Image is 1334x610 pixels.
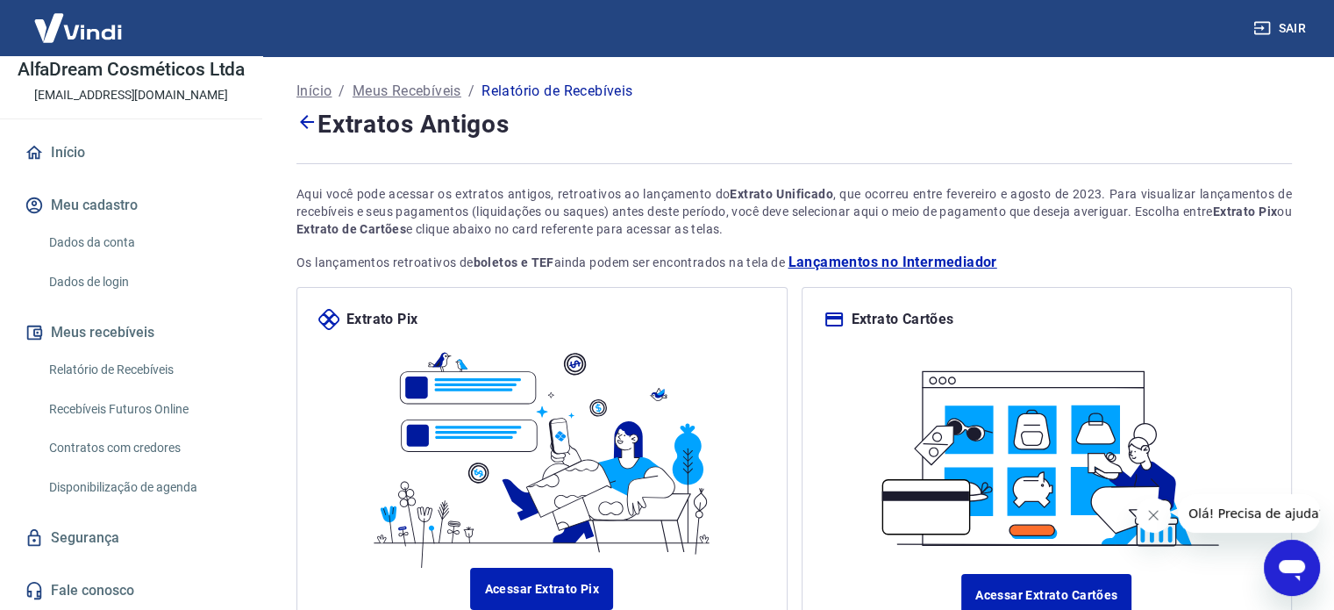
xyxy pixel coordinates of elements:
button: Sair [1250,12,1313,45]
p: Extrato Pix [346,309,417,330]
a: Disponibilização de agenda [42,470,241,506]
strong: Extrato Pix [1213,205,1277,219]
a: Acessar Extrato Pix [470,568,613,610]
a: Dados de login [42,264,241,300]
strong: Extrato Unificado [730,187,833,201]
a: Início [21,133,241,172]
a: Contratos com credores [42,430,241,466]
h4: Extratos Antigos [296,105,1292,142]
button: Meus recebíveis [21,313,241,352]
p: AlfaDream Cosméticos Ltda [18,61,246,79]
img: ilustracard.1447bf24807628a904eb562bb34ea6f9.svg [867,351,1225,553]
a: Dados da conta [42,225,241,261]
iframe: Fechar mensagem [1136,498,1171,533]
a: Meus Recebíveis [353,81,461,102]
p: Os lançamentos retroativos de ainda podem ser encontrados na tela de [296,252,1292,273]
strong: Extrato de Cartões [296,222,406,236]
span: Olá! Precisa de ajuda? [11,12,147,26]
div: Aqui você pode acessar os extratos antigos, retroativos ao lançamento do , que ocorreu entre feve... [296,185,1292,238]
a: Segurança [21,519,241,557]
img: Vindi [21,1,135,54]
a: Início [296,81,332,102]
iframe: Botão para abrir a janela de mensagens [1264,540,1320,596]
p: Extrato Cartões [852,309,954,330]
a: Relatório de Recebíveis [42,352,241,388]
p: [EMAIL_ADDRESS][DOMAIN_NAME] [34,86,228,104]
img: ilustrapix.38d2ed8fdf785898d64e9b5bf3a9451d.svg [363,330,721,568]
a: Fale conosco [21,571,241,610]
iframe: Mensagem da empresa [1178,494,1320,533]
p: / [339,81,345,102]
a: Lançamentos no Intermediador [788,252,996,273]
strong: boletos e TEF [474,255,554,269]
p: / [468,81,474,102]
p: Relatório de Recebíveis [482,81,632,102]
a: Recebíveis Futuros Online [42,391,241,427]
button: Meu cadastro [21,186,241,225]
